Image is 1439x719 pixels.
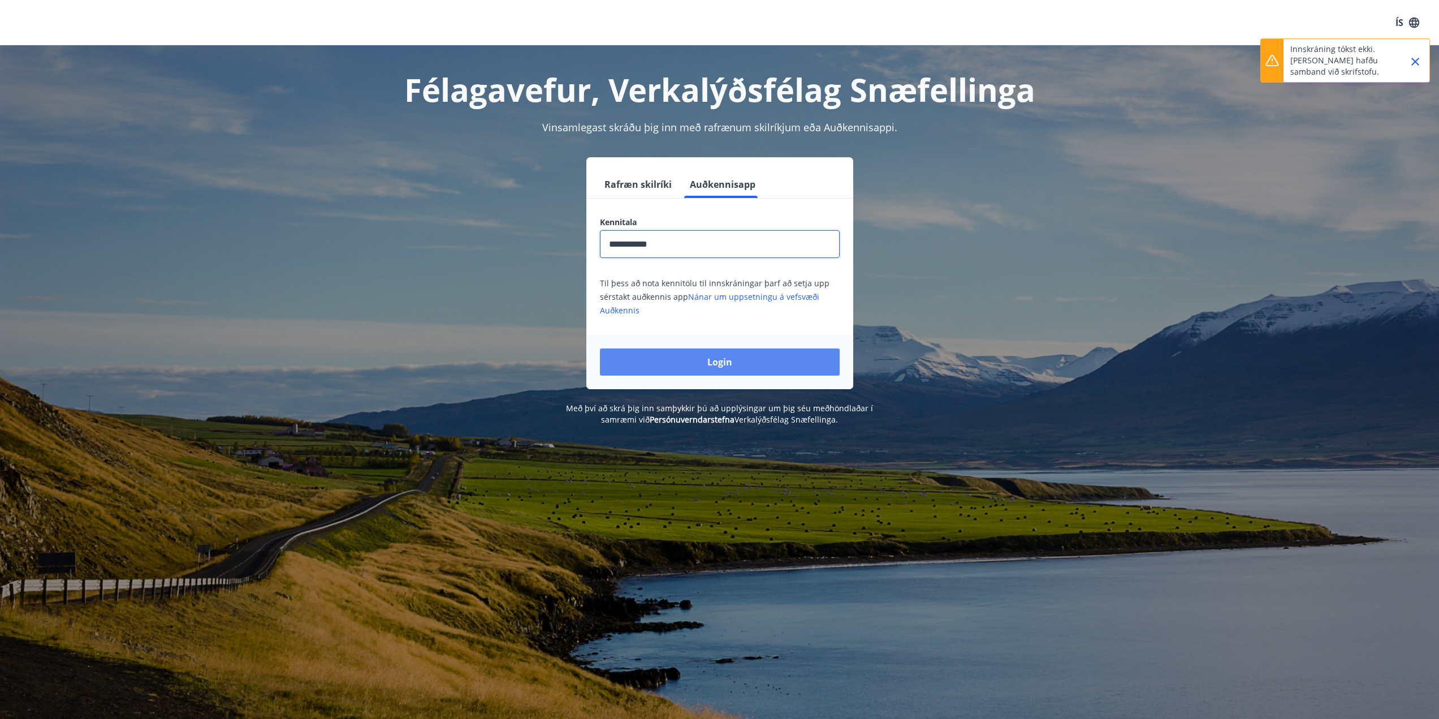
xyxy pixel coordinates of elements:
[600,348,840,376] button: Login
[542,120,897,134] span: Vinsamlegast skráðu þig inn með rafrænum skilríkjum eða Auðkennisappi.
[600,217,840,228] label: Kennitala
[600,291,819,316] a: Nánar um uppsetningu á vefsvæði Auðkennis
[326,68,1113,111] h1: Félagavefur, Verkalýðsfélag Snæfellinga
[566,403,873,425] span: Með því að skrá þig inn samþykkir þú að upplýsingar um þig séu meðhöndlaðar í samræmi við Verkalý...
[1406,52,1425,71] button: Close
[600,278,829,316] span: Til þess að nota kennitölu til innskráningar þarf að setja upp sérstakt auðkennis app
[650,414,734,425] a: Persónuverndarstefna
[600,171,676,198] button: Rafræn skilríki
[1290,44,1390,78] p: Innskráning tókst ekki. [PERSON_NAME] hafðu samband við skrifstofu.
[685,171,760,198] button: Auðkennisapp
[1389,12,1425,33] button: ÍS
